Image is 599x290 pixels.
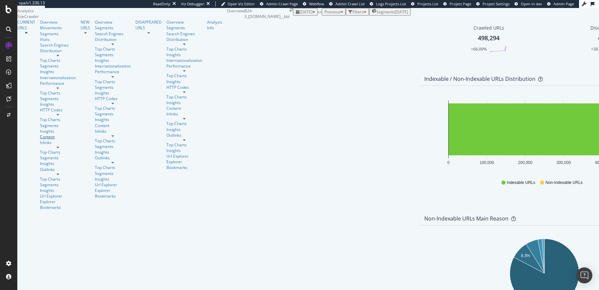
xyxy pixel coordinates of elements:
[40,199,76,210] div: Explorer Bookmarks
[166,46,202,52] a: Top Charts
[322,8,346,16] button: Previous
[17,14,227,19] div: SiteCrawler
[166,58,202,63] a: Internationalization
[478,34,499,43] div: 498,294
[95,90,131,96] a: Insights
[443,1,471,7] a: Project Page
[40,182,76,188] div: Segments
[40,134,76,140] a: Content
[40,161,76,166] a: Insights
[166,19,202,25] a: Overview
[95,25,131,31] div: Segments
[40,80,76,86] a: Performance
[166,132,202,138] a: Outlinks
[166,100,202,105] a: Insights
[329,1,365,7] a: Admin Crawl List
[40,193,76,199] a: Url Explorer
[95,46,131,52] a: Top Charts
[153,1,171,7] div: ReadOnly:
[40,149,76,155] a: Top Charts
[166,73,202,78] a: Top Charts
[81,19,90,31] div: NEW URLS
[417,1,438,6] span: Projects List
[166,159,202,170] a: Explorer Bookmarks
[40,101,76,107] div: Insights
[40,123,76,128] div: Segments
[346,8,369,16] button: Filters
[166,37,202,42] a: Distribution
[95,79,131,84] div: Top Charts
[95,111,131,117] a: Segments
[95,188,131,199] a: Explorer Bookmarks
[95,171,131,176] a: Segments
[95,31,123,37] div: Search Engines
[40,117,76,122] a: Top Charts
[95,144,131,149] a: Segments
[207,19,222,31] a: Analysis Info
[290,8,293,12] div: arrow-right-arrow-left
[166,79,202,84] div: Insights
[166,105,202,111] a: Content
[40,37,50,42] a: Visits
[95,123,131,128] a: Content
[166,111,202,117] a: Inlinks
[293,8,318,16] button: [DATE]
[483,1,509,6] span: Project Settings
[166,84,202,90] div: HTTP Codes
[166,142,202,148] a: Top Charts
[40,90,76,96] div: Top Charts
[95,149,131,155] a: Insights
[95,176,131,182] a: Insights
[95,182,131,188] a: Url Explorer
[95,37,131,42] div: Distribution
[370,1,406,7] a: Logs Projects List
[95,84,131,90] a: Segments
[521,1,542,6] span: Open in dev
[40,155,76,161] a: Segments
[95,52,131,58] a: Segments
[17,8,227,14] div: Analytics
[553,1,574,6] span: Admin Page
[95,165,131,170] a: Top Charts
[95,63,131,69] div: Internationalization
[40,167,76,172] a: Outlinks
[166,94,202,100] a: Top Charts
[166,63,202,69] div: Performance
[40,31,76,37] div: Segments
[166,52,202,58] a: Insights
[376,1,406,6] span: Logs Projects List
[95,117,131,122] div: Insights
[318,9,322,15] span: vs
[95,128,131,134] a: Inlinks
[40,188,76,193] div: Insights
[547,1,574,7] a: Admin Page
[471,46,487,52] div: +66.09%
[95,155,131,161] a: Outlinks
[95,105,131,111] a: Top Charts
[40,69,76,74] div: Insights
[266,1,298,6] span: Admin Crawl Page
[40,48,76,54] div: Distribution
[40,42,69,48] div: Search Engines
[260,1,298,7] a: Admin Crawl Page
[95,138,131,144] a: Top Charts
[166,127,202,132] div: Insights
